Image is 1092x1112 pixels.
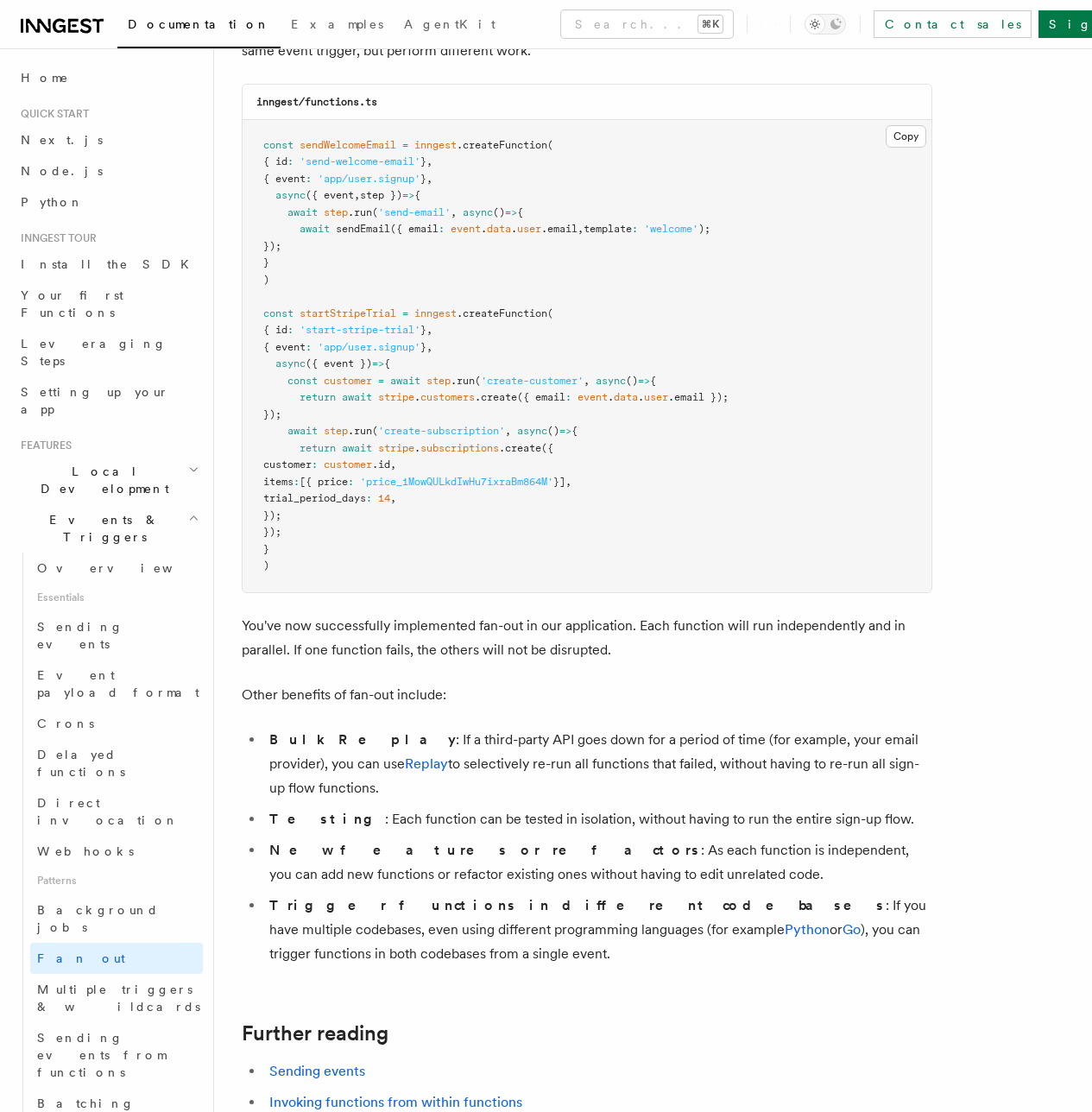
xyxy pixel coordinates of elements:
[390,223,439,235] span: ({ email
[300,476,348,488] span: [{ price
[420,173,426,185] span: }
[14,186,203,218] a: Python
[14,62,203,93] a: Home
[366,492,372,504] span: :
[14,328,203,376] a: Leveraging Steps
[668,391,729,403] span: .email });
[300,139,396,151] span: sendWelcomeEmail
[37,903,159,934] span: Background jobs
[263,492,366,504] span: trial_period_days
[517,206,523,218] span: {
[14,249,203,280] a: Install the SDK
[698,16,723,33] kbd: ⌘K
[269,842,701,858] strong: New features or refactors
[263,274,269,286] span: )
[263,559,269,572] span: )
[318,173,420,185] span: 'app/user.signup'
[306,173,312,185] span: :
[505,206,517,218] span: =>
[565,391,571,403] span: :
[336,223,390,235] span: sendEmail
[263,458,312,471] span: customer
[324,206,348,218] span: step
[300,155,420,167] span: 'send-welcome-email'
[21,288,123,319] span: Your first Functions
[614,391,638,403] span: data
[275,357,306,370] span: async
[638,391,644,403] span: .
[30,974,203,1022] a: Multiple triggers & wildcards
[269,897,886,913] strong: Trigger functions in different codebases
[14,511,188,546] span: Events & Triggers
[394,5,506,47] a: AgentKit
[263,341,306,353] span: { event
[426,375,451,387] span: step
[390,375,420,387] span: await
[805,14,846,35] button: Toggle dark mode
[287,375,318,387] span: const
[481,375,584,387] span: 'create-customer'
[37,982,200,1014] span: Multiple triggers & wildcards
[263,543,269,555] span: }
[451,375,475,387] span: .run
[37,748,125,779] span: Delayed functions
[281,5,394,47] a: Examples
[390,492,396,504] span: ,
[378,492,390,504] span: 14
[451,223,481,235] span: event
[517,425,547,437] span: async
[414,391,420,403] span: .
[638,375,650,387] span: =>
[275,189,306,201] span: async
[402,139,408,151] span: =
[287,425,318,437] span: await
[117,5,281,48] a: Documentation
[306,189,354,201] span: ({ event
[348,476,354,488] span: :
[30,787,203,836] a: Direct invocation
[420,155,426,167] span: }
[324,425,348,437] span: step
[30,836,203,867] a: Webhooks
[264,728,932,800] li: : If a third-party API goes down for a period of time (for example, your email provider), you can...
[21,337,167,368] span: Leveraging Steps
[481,223,487,235] span: .
[414,442,420,454] span: .
[14,463,188,497] span: Local Development
[463,206,493,218] span: async
[300,391,336,403] span: return
[499,442,541,454] span: .create
[475,391,517,403] span: .create
[242,1021,388,1046] a: Further reading
[451,206,457,218] span: ,
[384,357,390,370] span: {
[264,894,932,966] li: : If you have multiple codebases, even using different programming languages (for example or ), y...
[14,504,203,553] button: Events & Triggers
[37,796,179,827] span: Direct invocation
[650,375,656,387] span: {
[263,408,281,420] span: });
[547,139,553,151] span: (
[21,385,169,416] span: Setting up your app
[21,164,103,178] span: Node.js
[324,375,372,387] span: customer
[475,375,481,387] span: (
[378,425,505,437] span: 'create-subscription'
[30,1022,203,1088] a: Sending events from functions
[420,442,499,454] span: subscriptions
[324,458,372,471] span: customer
[698,223,710,235] span: );
[785,921,830,938] a: Python
[426,324,432,336] span: ,
[348,206,372,218] span: .run
[414,307,457,319] span: inngest
[287,206,318,218] span: await
[487,223,511,235] span: data
[242,683,932,707] p: Other benefits of fan-out include:
[14,280,203,328] a: Your first Functions
[269,811,385,827] strong: Testing
[14,439,72,452] span: Features
[287,155,294,167] span: :
[439,223,445,235] span: :
[420,341,426,353] span: }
